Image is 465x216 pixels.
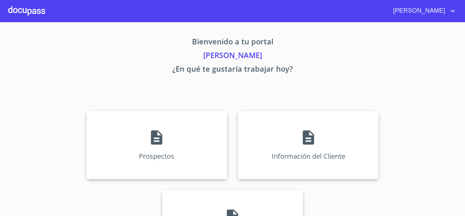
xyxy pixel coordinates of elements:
[388,5,457,16] button: account of current user
[23,63,442,77] p: ¿En qué te gustaría trabajar hoy?
[23,49,442,63] p: [PERSON_NAME]
[139,152,174,161] p: Prospectos
[23,36,442,49] p: Bienvenido a tu portal
[388,5,449,16] span: [PERSON_NAME]
[272,152,345,161] p: Información del Cliente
